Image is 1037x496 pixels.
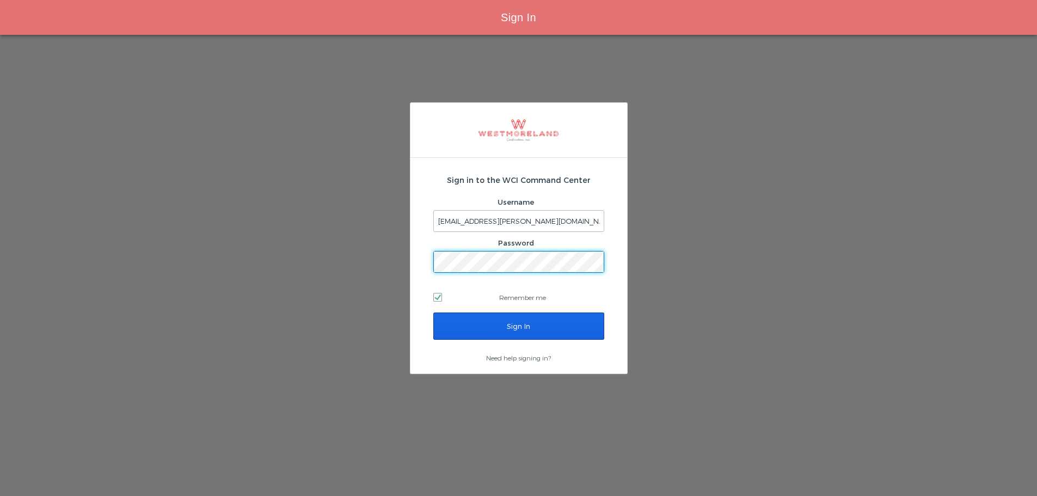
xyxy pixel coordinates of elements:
[498,198,534,206] label: Username
[486,354,551,362] a: Need help signing in?
[501,11,536,23] span: Sign In
[433,313,604,340] input: Sign In
[433,289,604,305] label: Remember me
[498,238,534,247] label: Password
[433,174,604,186] h2: Sign in to the WCI Command Center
